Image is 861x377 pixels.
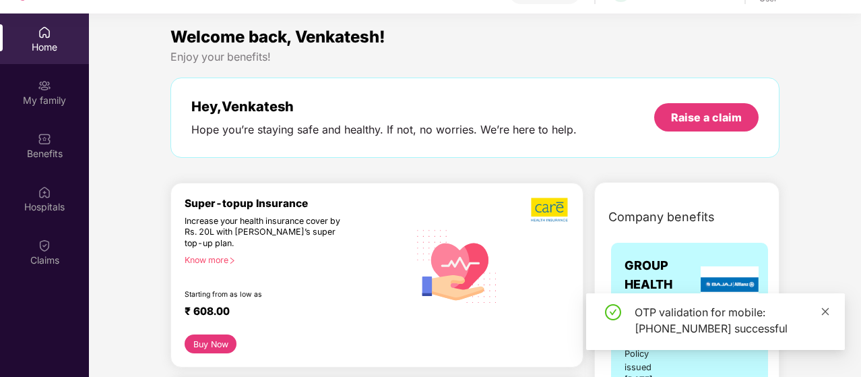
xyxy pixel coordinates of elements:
[170,50,779,64] div: Enjoy your benefits!
[185,305,395,321] div: ₹ 608.00
[608,208,715,227] span: Company benefits
[671,110,742,125] div: Raise a claim
[635,304,829,337] div: OTP validation for mobile: [PHONE_NUMBER] successful
[701,266,759,303] img: insurerLogo
[170,27,385,47] span: Welcome back, Venkatesh!
[185,335,236,353] button: Buy Now
[531,197,569,223] img: b5dec4f62d2307b9de63beb79f102df3.png
[625,256,697,314] span: GROUP HEALTH INSURANCE
[38,185,51,199] img: svg+xml;base64,PHN2ZyBpZD0iSG9zcGl0YWxzIiB4bWxucz0iaHR0cDovL3d3dy53My5vcmcvMjAwMC9zdmciIHdpZHRoPS...
[185,216,351,250] div: Increase your health insurance cover by Rs. 20L with [PERSON_NAME]’s super top-up plan.
[38,239,51,252] img: svg+xml;base64,PHN2ZyBpZD0iQ2xhaW0iIHhtbG5zPSJodHRwOi8vd3d3LnczLm9yZy8yMDAwL3N2ZyIgd2lkdGg9IjIwIi...
[185,290,352,299] div: Starting from as low as
[605,304,621,320] span: check-circle
[38,79,51,92] img: svg+xml;base64,PHN2ZyB3aWR0aD0iMjAiIGhlaWdodD0iMjAiIHZpZXdCb3g9IjAgMCAyMCAyMCIgZmlsbD0ibm9uZSIgeG...
[191,123,577,137] div: Hope you’re staying safe and healthy. If not, no worries. We’re here to help.
[185,255,401,264] div: Know more
[409,216,505,314] img: svg+xml;base64,PHN2ZyB4bWxucz0iaHR0cDovL3d3dy53My5vcmcvMjAwMC9zdmciIHhtbG5zOnhsaW5rPSJodHRwOi8vd3...
[38,26,51,39] img: svg+xml;base64,PHN2ZyBpZD0iSG9tZSIgeG1sbnM9Imh0dHA6Ly93d3cudzMub3JnLzIwMDAvc3ZnIiB3aWR0aD0iMjAiIG...
[191,98,577,115] div: Hey, Venkatesh
[228,257,236,264] span: right
[38,132,51,146] img: svg+xml;base64,PHN2ZyBpZD0iQmVuZWZpdHMiIHhtbG5zPSJodHRwOi8vd3d3LnczLm9yZy8yMDAwL3N2ZyIgd2lkdGg9Ij...
[185,197,409,210] div: Super-topup Insurance
[821,307,830,316] span: close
